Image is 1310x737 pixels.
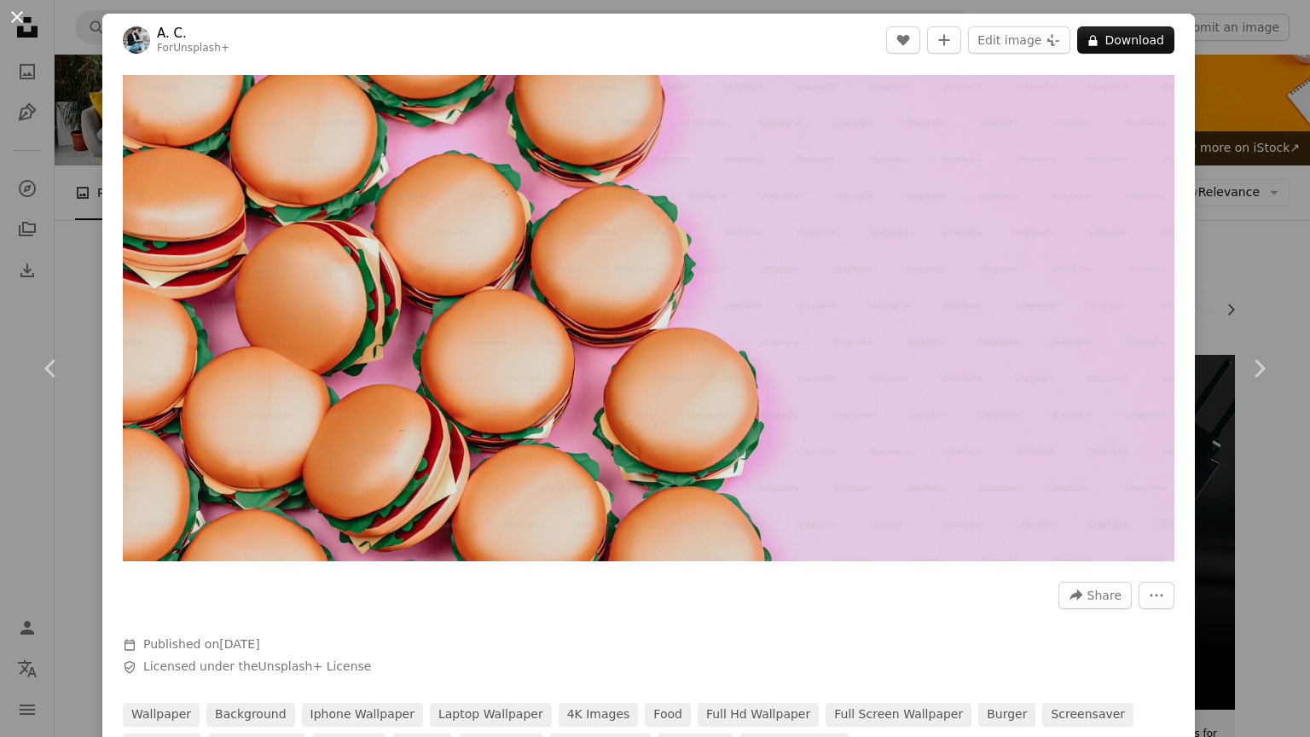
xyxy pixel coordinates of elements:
[1208,287,1310,450] a: Next
[698,703,819,727] a: full hd wallpaper
[927,26,961,54] button: Add to Collection
[1042,703,1133,727] a: screensaver
[302,703,423,727] a: iphone wallpaper
[978,703,1035,727] a: burger
[1058,582,1132,609] button: Share this image
[123,703,200,727] a: wallpaper
[559,703,639,727] a: 4K Images
[157,25,229,42] a: A. C.
[826,703,971,727] a: full screen wallpaper
[258,659,372,673] a: Unsplash+ License
[157,42,229,55] div: For
[968,26,1070,54] button: Edit image
[645,703,691,727] a: food
[206,703,295,727] a: background
[219,637,259,651] time: March 7, 2023 at 11:12:46 PM GMT+6
[123,26,150,54] img: Go to A. C.'s profile
[430,703,552,727] a: laptop wallpaper
[1139,582,1174,609] button: More Actions
[143,659,371,676] span: Licensed under the
[173,42,229,54] a: Unsplash+
[123,75,1174,561] button: Zoom in on this image
[1087,583,1122,608] span: Share
[143,637,260,651] span: Published on
[1077,26,1174,54] button: Download
[886,26,920,54] button: Like
[123,75,1174,561] img: a bunch of eggs that are on a pink surface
